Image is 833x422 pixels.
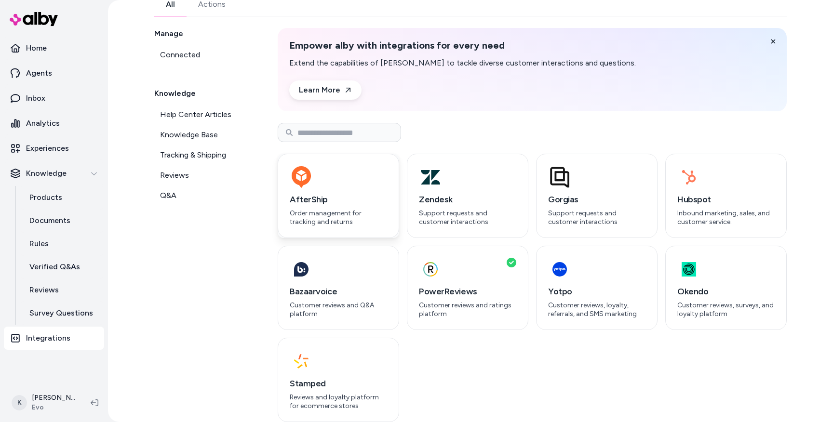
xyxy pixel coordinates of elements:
a: Experiences [4,137,104,160]
img: alby Logo [10,12,58,26]
a: Home [4,37,104,60]
button: Knowledge [4,162,104,185]
a: Integrations [4,327,104,350]
p: Knowledge [26,168,67,179]
p: Experiences [26,143,69,154]
button: StampedReviews and loyalty platform for ecommerce stores [278,338,399,422]
h2: Knowledge [154,88,255,99]
h3: Hubspot [677,193,775,206]
button: HubspotInbound marketing, sales, and customer service. [665,154,787,238]
button: OkendoCustomer reviews, surveys, and loyalty platform [665,246,787,330]
h2: Empower alby with integrations for every need [289,40,636,52]
a: Reviews [154,166,255,185]
a: Tracking & Shipping [154,145,255,165]
a: Verified Q&As [20,255,104,278]
p: Survey Questions [29,307,93,319]
p: Order management for tracking and returns [290,209,387,226]
a: Learn More [289,80,362,100]
span: Tracking & Shipping [160,149,226,161]
p: Extend the capabilities of [PERSON_NAME] to tackle diverse customer interactions and questions. [289,57,636,69]
p: Rules [29,238,49,250]
p: Support requests and customer interactions [548,209,645,226]
p: Documents [29,215,70,226]
p: Inbox [26,92,45,104]
span: Q&A [160,190,176,201]
a: Agents [4,62,104,85]
h3: Bazaarvoice [290,285,387,298]
p: Verified Q&As [29,261,80,273]
a: Knowledge Base [154,125,255,145]
p: Home [26,42,47,54]
p: Reviews [29,284,59,296]
span: Connected [160,49,200,61]
p: Customer reviews, loyalty, referrals, and SMS marketing [548,301,645,318]
button: AfterShipOrder management for tracking and returns [278,154,399,238]
h3: Zendesk [419,193,516,206]
a: Analytics [4,112,104,135]
h3: Yotpo [548,285,645,298]
a: Inbox [4,87,104,110]
p: Customer reviews and Q&A platform [290,301,387,318]
button: ZendeskSupport requests and customer interactions [407,154,528,238]
button: PowerReviewsCustomer reviews and ratings platform [407,246,528,330]
span: Evo [32,403,75,412]
button: BazaarvoiceCustomer reviews and Q&A platform [278,246,399,330]
p: Agents [26,67,52,79]
h3: Gorgias [548,193,645,206]
a: Connected [154,45,255,65]
p: Customer reviews and ratings platform [419,301,516,318]
p: Analytics [26,118,60,129]
h3: Okendo [677,285,775,298]
button: YotpoCustomer reviews, loyalty, referrals, and SMS marketing [536,246,658,330]
a: Survey Questions [20,302,104,325]
p: [PERSON_NAME] [32,393,75,403]
span: Help Center Articles [160,109,231,120]
h3: AfterShip [290,193,387,206]
p: Customer reviews, surveys, and loyalty platform [677,301,775,318]
h3: Stamped [290,377,387,390]
a: Products [20,186,104,209]
span: Knowledge Base [160,129,218,141]
a: Reviews [20,278,104,302]
a: Help Center Articles [154,105,255,124]
button: GorgiasSupport requests and customer interactions [536,154,658,238]
p: Reviews and loyalty platform for ecommerce stores [290,393,387,410]
p: Inbound marketing, sales, and customer service. [677,209,775,226]
span: K [12,395,27,410]
span: Reviews [160,170,189,181]
p: Products [29,192,62,203]
a: Q&A [154,186,255,205]
p: Support requests and customer interactions [419,209,516,226]
h2: Manage [154,28,255,40]
p: Integrations [26,332,70,344]
a: Documents [20,209,104,232]
a: Rules [20,232,104,255]
h3: PowerReviews [419,285,516,298]
button: K[PERSON_NAME]Evo [6,387,83,418]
